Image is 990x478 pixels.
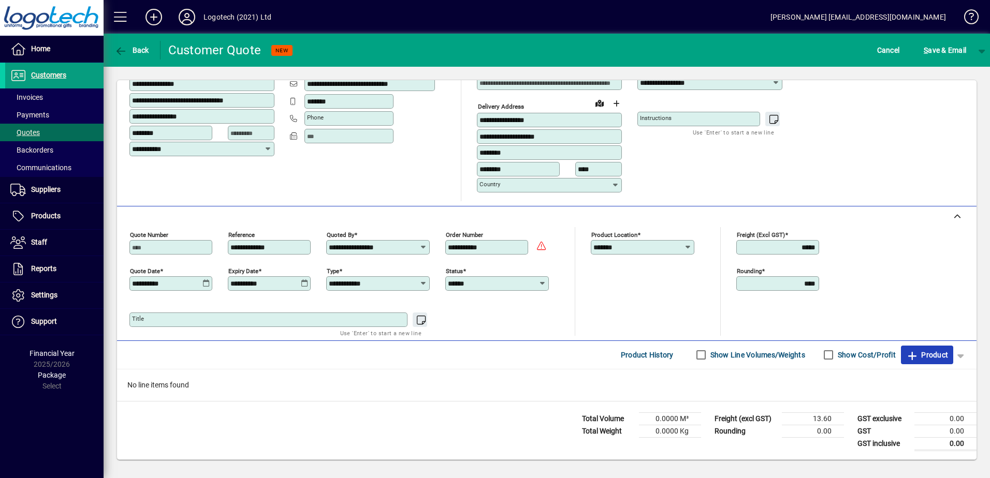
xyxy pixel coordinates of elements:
button: Choose address [608,95,624,112]
div: No line items found [117,369,977,401]
td: GST [852,425,914,437]
mat-label: Order number [446,231,483,238]
span: Payments [10,111,49,119]
a: Staff [5,230,104,256]
mat-hint: Use 'Enter' to start a new line [693,126,774,138]
td: 0.0000 M³ [639,412,701,425]
span: Communications [10,163,71,172]
span: Products [31,212,61,220]
td: Freight (excl GST) [709,412,782,425]
span: Customers [31,71,66,79]
button: Cancel [875,41,902,59]
a: Reports [5,256,104,282]
mat-label: Freight (excl GST) [737,231,785,238]
mat-label: Type [327,267,339,274]
a: Knowledge Base [956,2,977,36]
td: 0.00 [914,412,977,425]
app-page-header-button: Back [104,41,161,59]
td: 13.60 [782,412,844,425]
td: Total Weight [577,425,639,437]
mat-label: Expiry date [228,267,258,274]
td: 0.00 [914,425,977,437]
mat-label: Country [479,181,500,188]
button: Add [137,8,170,26]
span: Invoices [10,93,43,101]
a: Communications [5,159,104,176]
a: View on map [591,95,608,111]
a: Products [5,203,104,229]
mat-label: Quote number [130,231,168,238]
td: Rounding [709,425,782,437]
a: Quotes [5,124,104,141]
mat-label: Status [446,267,463,274]
a: Settings [5,282,104,308]
span: Staff [31,238,47,246]
div: Logotech (2021) Ltd [203,9,271,25]
td: GST inclusive [852,437,914,450]
mat-hint: Use 'Enter' to start a new line [340,327,421,339]
span: NEW [275,47,288,54]
a: Backorders [5,141,104,159]
mat-label: Reference [228,231,255,238]
label: Show Line Volumes/Weights [708,350,805,360]
a: Home [5,36,104,62]
span: Suppliers [31,185,61,193]
label: Show Cost/Profit [836,350,896,360]
span: Back [114,46,149,54]
button: Profile [170,8,203,26]
a: Payments [5,106,104,124]
button: Product History [617,346,678,364]
span: Product [906,347,948,363]
span: Reports [31,264,56,273]
a: Suppliers [5,177,104,203]
div: Customer Quote [168,42,261,58]
mat-label: Product location [591,231,637,238]
td: 0.00 [914,437,977,450]
span: Backorders [10,146,53,154]
button: Save & Email [919,41,971,59]
span: Quotes [10,128,40,137]
td: 0.00 [782,425,844,437]
a: Support [5,309,104,335]
span: ave & Email [924,42,966,58]
span: S [924,46,928,54]
td: GST exclusive [852,412,914,425]
span: Financial Year [30,349,75,357]
span: Product History [621,347,674,363]
span: Cancel [877,42,900,58]
span: Support [31,317,57,325]
span: Package [38,371,66,379]
a: Invoices [5,88,104,106]
span: Settings [31,291,57,299]
td: Total Volume [577,412,639,425]
td: 0.0000 Kg [639,425,701,437]
span: Home [31,44,50,53]
mat-label: Instructions [640,114,672,122]
mat-label: Phone [307,114,324,121]
div: [PERSON_NAME] [EMAIL_ADDRESS][DOMAIN_NAME] [770,9,946,25]
button: Back [112,41,152,59]
mat-label: Title [132,315,144,322]
mat-label: Rounding [737,267,762,274]
button: Product [901,346,953,364]
mat-label: Quote date [130,267,160,274]
mat-label: Quoted by [327,231,354,238]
